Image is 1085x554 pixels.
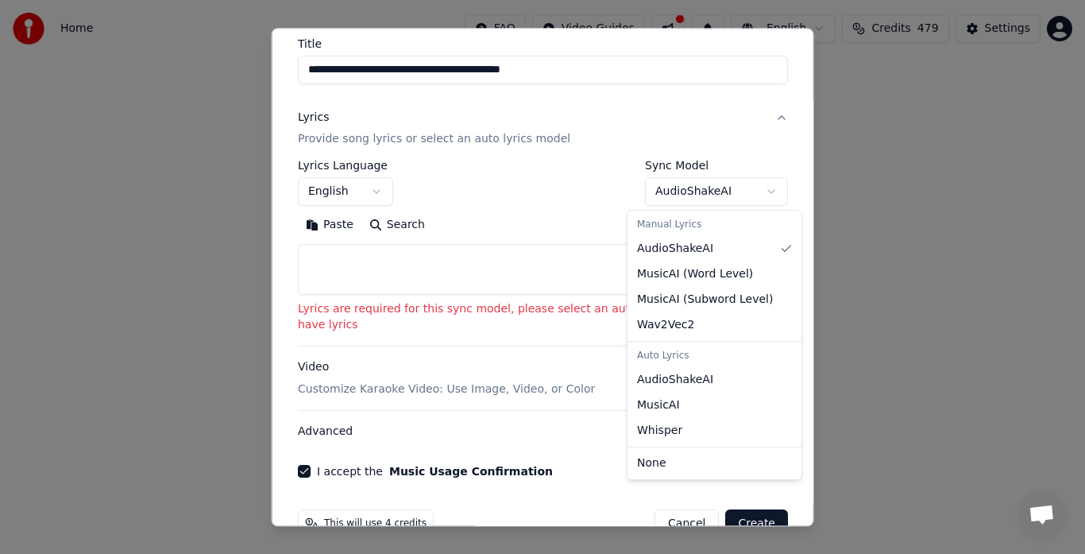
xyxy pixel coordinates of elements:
[637,317,694,333] span: Wav2Vec2
[637,266,753,282] span: MusicAI ( Word Level )
[637,423,682,439] span: Whisper
[631,345,798,367] div: Auto Lyrics
[637,241,713,257] span: AudioShakeAI
[637,397,680,413] span: MusicAI
[631,214,798,236] div: Manual Lyrics
[637,292,773,308] span: MusicAI ( Subword Level )
[637,455,666,471] span: None
[637,372,713,388] span: AudioShakeAI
